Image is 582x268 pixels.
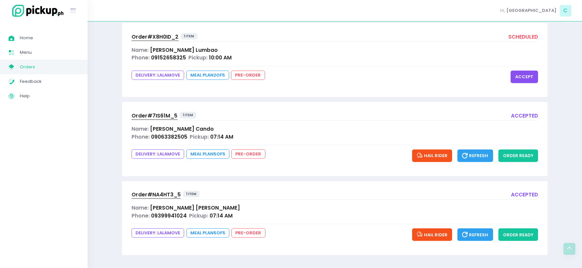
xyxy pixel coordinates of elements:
span: Hi, [500,7,505,14]
button: order ready [498,150,538,162]
span: [PERSON_NAME] [PERSON_NAME] [150,204,240,211]
span: DELIVERY: lalamove [132,71,184,80]
span: Name: [132,47,149,53]
span: Phone: [132,133,150,140]
div: accepted [511,112,538,121]
span: [GEOGRAPHIC_DATA] [506,7,557,14]
span: 07:14 AM [210,133,233,140]
span: Pickup: [190,133,209,140]
div: scheduled [508,33,538,42]
span: DELIVERY: lalamove [132,228,184,238]
span: Name: [132,204,149,211]
span: Phone: [132,54,150,61]
span: 10:00 AM [209,54,232,61]
span: [PERSON_NAME] Lumbao [150,47,218,53]
span: C [560,5,571,17]
span: Hail Rider [417,232,447,238]
span: Hail Rider [417,152,447,159]
span: 1 item [180,112,197,118]
span: Pickup: [189,212,208,219]
span: 09399941024 [151,212,187,219]
button: accept [511,71,538,83]
span: Home [20,34,79,42]
span: Meal Plan 2 of 5 [186,71,229,80]
span: Order# NA4HT3_5 [132,191,181,198]
span: Meal Plan 5 of 5 [186,228,229,238]
span: Order# X8H0ID_2 [132,33,178,40]
span: Help [20,92,79,100]
span: Phone: [132,212,150,219]
span: DELIVERY: lalamove [132,150,184,159]
span: 1 item [183,191,200,197]
span: pre-order [231,150,265,159]
span: Name: [132,125,149,132]
div: accepted [511,191,538,200]
span: 09152658325 [151,54,186,61]
button: order ready [498,228,538,241]
span: Meal Plan 5 of 5 [186,150,229,159]
span: Refresh [462,152,488,159]
span: Orders [20,63,79,71]
span: 09063382505 [151,133,187,140]
img: logo [8,4,64,18]
span: 1 item [181,33,198,40]
span: Refresh [462,232,488,238]
span: Order# 7IS61M_5 [132,112,177,119]
span: 07:14 AM [210,212,233,219]
span: Menu [20,48,79,57]
span: Feedback [20,77,79,86]
span: pre-order [231,71,265,80]
span: [PERSON_NAME] Cando [150,125,214,132]
span: Pickup: [188,54,208,61]
span: pre-order [231,228,265,238]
